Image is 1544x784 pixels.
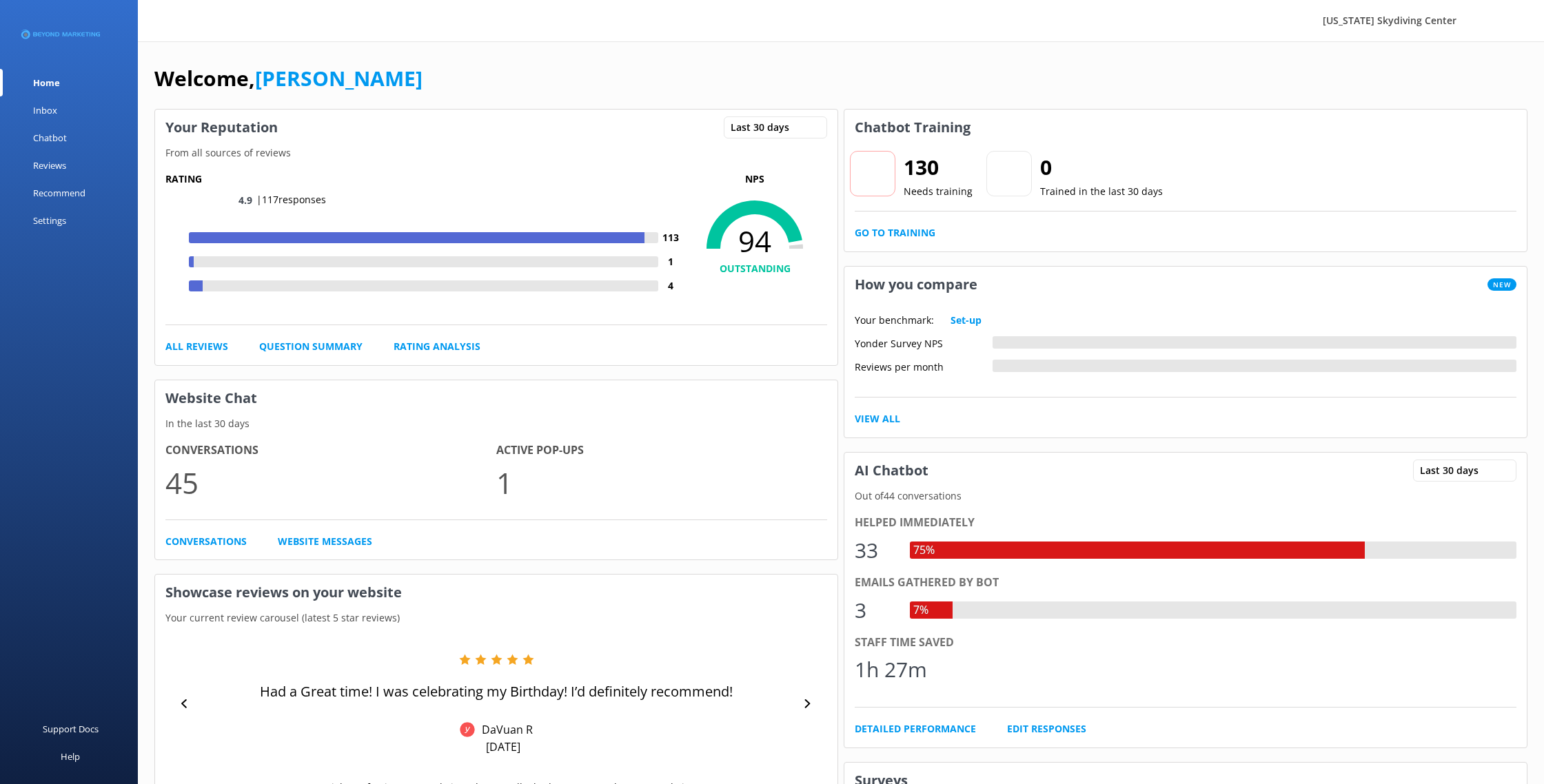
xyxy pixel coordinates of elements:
[165,534,247,549] a: Conversations
[155,380,837,416] h3: Website Chat
[658,278,682,293] h4: 4
[155,110,288,145] h3: Your Reputation
[658,254,682,269] h4: 1
[394,339,480,354] a: Rating Analysis
[165,172,682,187] h5: Rating
[256,192,326,207] p: | 117 responses
[33,124,67,152] div: Chatbot
[21,23,100,46] img: 3-1676954853.png
[910,601,932,619] div: 7%
[855,411,900,426] a: View All
[855,721,976,736] a: Detailed Performance
[951,313,982,328] a: Set-up
[1040,151,1163,184] h2: 0
[155,610,837,626] p: Your current review carousel (latest 5 star reviews)
[238,194,252,207] span: 4.9
[731,120,798,135] span: Last 30 days
[496,442,827,460] h4: Active Pop-ups
[496,460,827,506] p: 1
[260,682,733,701] p: Had a Great time! I was celebrating my Birthday! I’d definitely recommend!
[855,514,1516,532] div: Helped immediately
[844,453,939,488] h3: AI Chatbot
[855,360,993,372] div: Reviews per month
[43,715,99,743] div: Support Docs
[910,541,938,559] div: 75%
[33,69,60,96] div: Home
[460,722,475,737] img: Yonder
[682,172,827,187] p: NPS
[1040,184,1163,199] p: Trained in the last 30 days
[61,743,80,770] div: Help
[904,184,973,199] p: Needs training
[33,96,57,124] div: Inbox
[154,62,423,95] h1: Welcome,
[855,634,1516,652] div: Staff time saved
[33,207,66,234] div: Settings
[33,152,66,179] div: Reviews
[475,722,533,737] p: DaVuan R
[855,336,993,349] div: Yonder Survey NPS
[682,224,827,258] span: 94
[165,460,496,506] p: 45
[844,488,1527,504] p: Out of 44 conversations
[155,416,837,431] p: In the last 30 days
[855,653,927,686] div: 1h 27m
[855,313,934,328] p: Your benchmark:
[682,261,827,276] h4: OUTSTANDING
[255,64,423,92] a: [PERSON_NAME]
[844,267,988,302] h3: How you compare
[855,225,935,240] a: Go to Training
[278,534,372,549] a: Website Messages
[259,339,363,354] a: Question Summary
[1420,463,1487,478] span: Last 30 days
[855,594,896,627] div: 3
[155,575,837,610] h3: Showcase reviews on your website
[1007,721,1086,736] a: Edit Responses
[844,110,981,145] h3: Chatbot Training
[33,179,85,207] div: Recommend
[658,230,682,245] h4: 113
[486,739,520,754] p: [DATE]
[904,151,973,184] h2: 130
[155,145,837,161] p: From all sources of reviews
[165,442,496,460] h4: Conversations
[855,574,1516,592] div: Emails gathered by bot
[1487,278,1516,291] span: New
[165,339,228,354] a: All Reviews
[855,534,896,567] div: 33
